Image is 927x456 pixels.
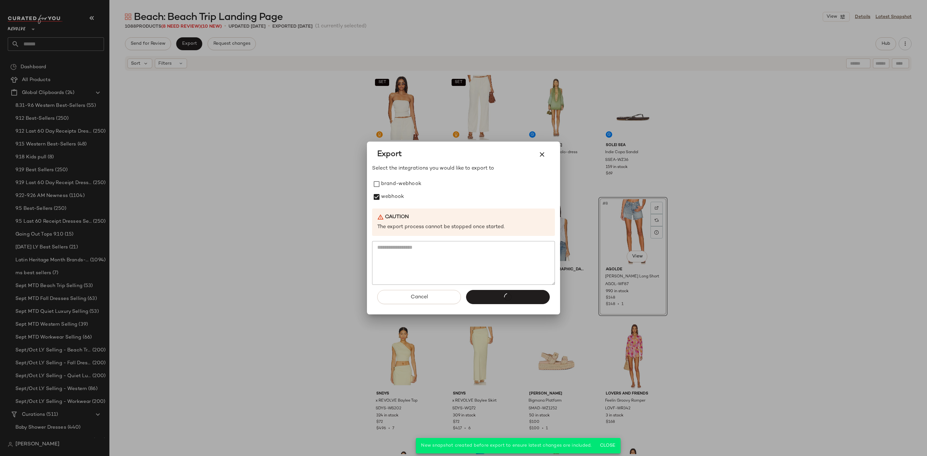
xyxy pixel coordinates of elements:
[381,191,404,203] label: webhook
[377,290,461,304] button: Cancel
[600,443,615,448] span: Close
[377,149,402,160] span: Export
[421,443,592,448] span: New snapshot created before export to ensure latest changes are included.
[410,294,428,300] span: Cancel
[385,214,409,221] b: Caution
[597,440,618,451] button: Close
[381,178,421,191] label: brand-webhook
[372,165,555,172] p: Select the integrations you would like to export to
[377,224,550,231] p: The export process cannot be stopped once started.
